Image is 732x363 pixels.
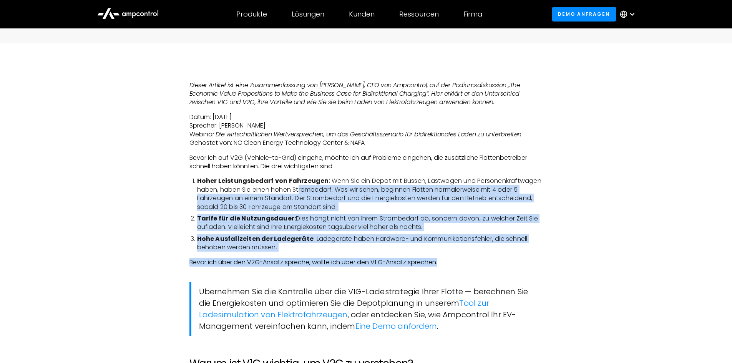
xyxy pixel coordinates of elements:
[189,282,543,336] blockquote: Übernehmen Sie die Kontrolle über die V1G-Ladestrategie Ihrer Flotte — berechnen Sie die Energiek...
[216,130,521,139] em: Die wirtschaftlichen Wertversprechen, um das Geschäftsszenario für bidirektionales Laden zu unter...
[292,10,324,18] div: Lösungen
[355,321,437,332] a: Eine Demo anfordern
[197,214,543,232] li: Dies hängt nicht von Ihrem Strombedarf ab, sondern davon, zu welcher Zeit Sie aufladen. Vielleich...
[197,177,543,211] li: : Wenn Sie ein Depot mit Bussen, Lastwagen und Personenkraftwagen haben, haben Sie einen hohen St...
[189,154,543,171] p: Bevor ich auf V2G (Vehicle-to-Grid) eingehe, möchte ich auf Probleme eingehen, die zusätzliche Fl...
[552,7,616,21] a: Demo anfragen
[189,113,543,148] p: Datum: [DATE] Sprecher: [PERSON_NAME] Webinar: Gehostet von: NC Clean Energy Technology Center & ...
[349,10,375,18] div: Kunden
[189,81,520,107] em: Dieser Artikel ist eine Zusammenfassung von [PERSON_NAME], CEO von Ampcontrol, auf der Podiumsdis...
[199,298,489,320] a: Tool zur Ladesimulation von Elektrofahrzeugen
[236,10,267,18] div: Produkte
[197,235,543,252] li: : Ladegeräte haben Hardware- und Kommunikationsfehler, die schnell behoben werden müssen.
[399,10,439,18] div: Ressourcen
[463,10,482,18] div: Firma
[197,176,329,185] strong: Hoher Leistungsbedarf von Fahrzeugen
[189,258,543,267] p: Bevor ich über den V2G-Ansatz spreche, wollte ich über den V1 G-Ansatz sprechen.
[197,234,314,243] strong: Hohe Ausfallzeiten der Ladegeräte
[197,214,296,223] strong: Tarife für die Nutzungsdauer:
